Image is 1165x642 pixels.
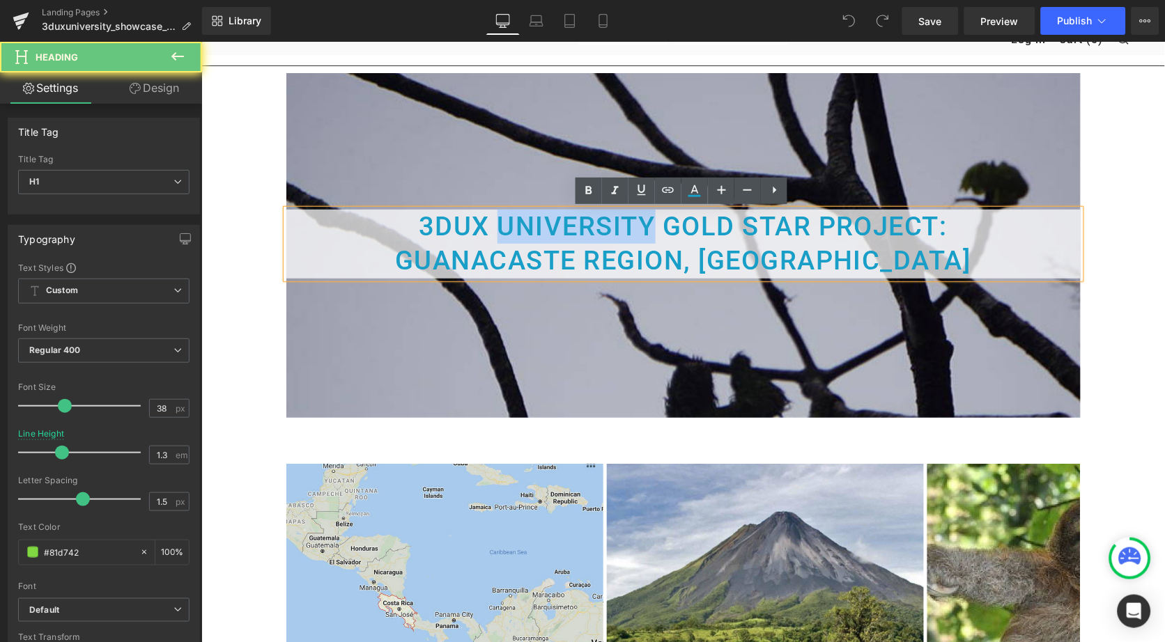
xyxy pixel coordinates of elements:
button: More [1132,7,1159,35]
div: Font Weight [18,323,190,333]
span: Save [919,14,942,29]
span: Publish [1058,15,1093,26]
button: Publish [1041,7,1126,35]
a: New Library [202,7,271,35]
b: Custom [46,285,78,297]
div: Typography [18,226,75,245]
span: Heading [36,52,78,63]
span: Library [229,15,261,27]
button: Undo [835,7,863,35]
a: Preview [964,7,1035,35]
div: Line Height [18,429,64,439]
b: H1 [29,176,39,187]
a: Tablet [553,7,587,35]
span: Preview [981,14,1019,29]
div: Open Intercom Messenger [1118,595,1151,628]
i: Default [29,604,59,616]
input: Color [44,545,133,560]
div: Text Styles [18,262,190,273]
a: Mobile [587,7,620,35]
div: Font Size [18,382,190,392]
button: Redo [869,7,897,35]
a: Desktop [486,7,520,35]
div: Text Color [18,522,190,532]
span: em [176,451,187,460]
a: Design [104,72,205,104]
a: Landing Pages [42,7,202,18]
font: Guanacaste Region, [GEOGRAPHIC_DATA] [194,203,770,234]
div: Font [18,581,190,591]
span: px [176,497,187,506]
b: Regular 400 [29,345,81,355]
div: Title Tag [18,155,190,164]
div: Title Tag [18,118,59,138]
a: Laptop [520,7,553,35]
div: Letter Spacing [18,476,190,485]
span: px [176,404,187,413]
font: 3DUX UNIVERSITY GOLD STAR PROJECT: [217,169,746,200]
div: % [155,540,189,565]
span: 3duxuniversity_showcase_New_Jersey_Community_Park [42,21,176,32]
